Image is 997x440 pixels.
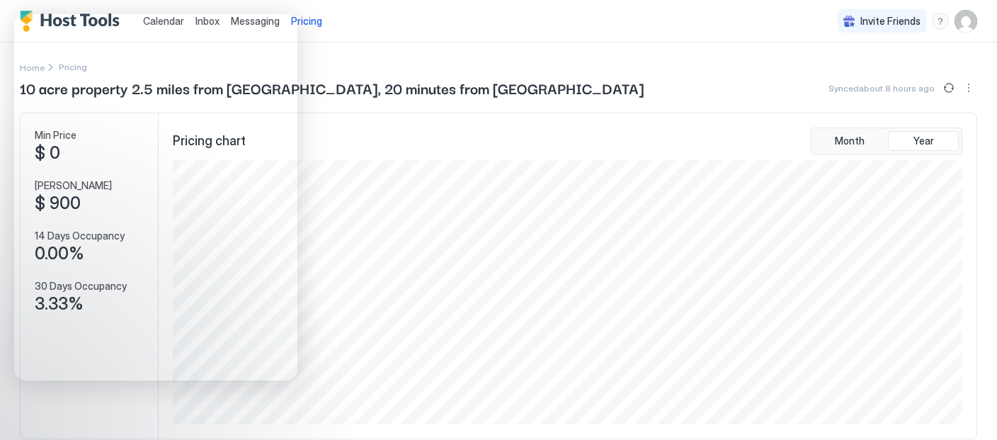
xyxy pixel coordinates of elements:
div: User profile [955,10,977,33]
span: Month [835,135,865,147]
span: Synced about 8 hours ago [828,83,935,94]
iframe: Intercom live chat [14,14,297,380]
span: 10 acre property 2.5 miles from [GEOGRAPHIC_DATA], 20 minutes from [GEOGRAPHIC_DATA] [20,77,644,98]
span: Pricing [291,15,322,28]
button: Month [814,131,885,151]
span: Invite Friends [860,15,921,28]
a: Host Tools Logo [20,11,126,32]
div: menu [960,79,977,96]
a: Inbox [195,13,220,28]
button: Year [888,131,959,151]
div: tab-group [811,128,962,154]
button: More options [960,79,977,96]
div: menu [932,13,949,30]
button: Sync prices [940,79,957,96]
a: Calendar [143,13,184,28]
iframe: Intercom live chat [14,392,48,426]
a: Messaging [231,13,280,28]
span: Year [913,135,934,147]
